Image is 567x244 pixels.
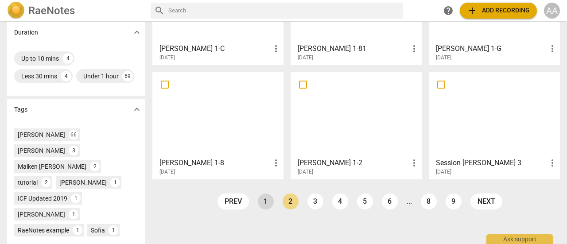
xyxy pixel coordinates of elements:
div: [PERSON_NAME] [59,178,107,187]
span: help [443,5,454,16]
p: Duration [14,28,38,37]
div: 1 [110,178,120,187]
a: Page 1 [258,194,274,209]
div: 4 [62,53,73,64]
h3: Victor-Angelica 1-8 [159,158,271,168]
span: [DATE] [298,54,313,62]
a: Page 9 [446,194,462,209]
div: 1 [69,209,78,219]
a: Page 2 is your current page [283,194,299,209]
div: Sofia [91,226,105,235]
div: Under 1 hour [83,72,119,81]
a: Page 3 [307,194,323,209]
div: 1 [109,225,118,235]
div: Up to 10 mins [21,54,59,63]
h2: RaeNotes [28,4,75,17]
h3: Session Victor 3 [436,158,547,168]
span: search [154,5,165,16]
button: Upload [460,3,537,19]
span: [DATE] [436,168,451,176]
h3: Tracy-Angelica 1-C [159,43,271,54]
span: [DATE] [159,168,175,176]
span: more_vert [271,43,281,54]
div: tutorial [18,178,38,187]
div: Maiken [PERSON_NAME] [18,162,86,171]
div: 1 [73,225,82,235]
div: ICF Updated 2019 [18,194,67,203]
a: [PERSON_NAME] 1-2[DATE] [294,75,419,175]
li: ... [407,198,412,205]
button: Show more [130,26,144,39]
div: RaeNotes example [18,226,69,235]
span: expand_more [132,104,142,115]
h3: Victor-Angelica 1-81 [298,43,409,54]
span: [DATE] [159,54,175,62]
div: Ask support [486,234,553,244]
a: [PERSON_NAME] 1-8[DATE] [155,75,280,175]
a: Page 8 [421,194,437,209]
div: 2 [41,178,51,187]
span: more_vert [409,158,419,168]
button: Show more [130,103,144,116]
span: more_vert [409,43,419,54]
div: 69 [122,71,133,81]
h3: Carsten 1-2 [298,158,409,168]
span: more_vert [547,43,558,54]
a: next [470,194,502,209]
div: 1 [71,194,81,203]
div: 3 [69,146,78,155]
span: expand_more [132,27,142,38]
a: prev [217,194,249,209]
div: Less 30 mins [21,72,57,81]
button: AA [544,3,560,19]
div: [PERSON_NAME] [18,210,65,219]
a: Session [PERSON_NAME] 3[DATE] [432,75,557,175]
span: [DATE] [298,168,313,176]
span: more_vert [271,158,281,168]
span: add [467,5,478,16]
div: [PERSON_NAME] [18,146,65,155]
div: 2 [90,162,100,171]
a: Page 6 [382,194,398,209]
div: [PERSON_NAME] [18,130,65,139]
span: [DATE] [436,54,451,62]
h3: Tracy-Angelica 1-G [436,43,547,54]
a: LogoRaeNotes [7,2,144,19]
a: Page 5 [357,194,373,209]
div: 4 [61,71,71,81]
a: Page 4 [332,194,348,209]
span: Add recording [467,5,530,16]
a: Help [440,3,456,19]
span: more_vert [547,158,558,168]
p: Tags [14,105,27,114]
div: 66 [69,130,78,139]
input: Search [168,4,400,18]
img: Logo [7,2,25,19]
